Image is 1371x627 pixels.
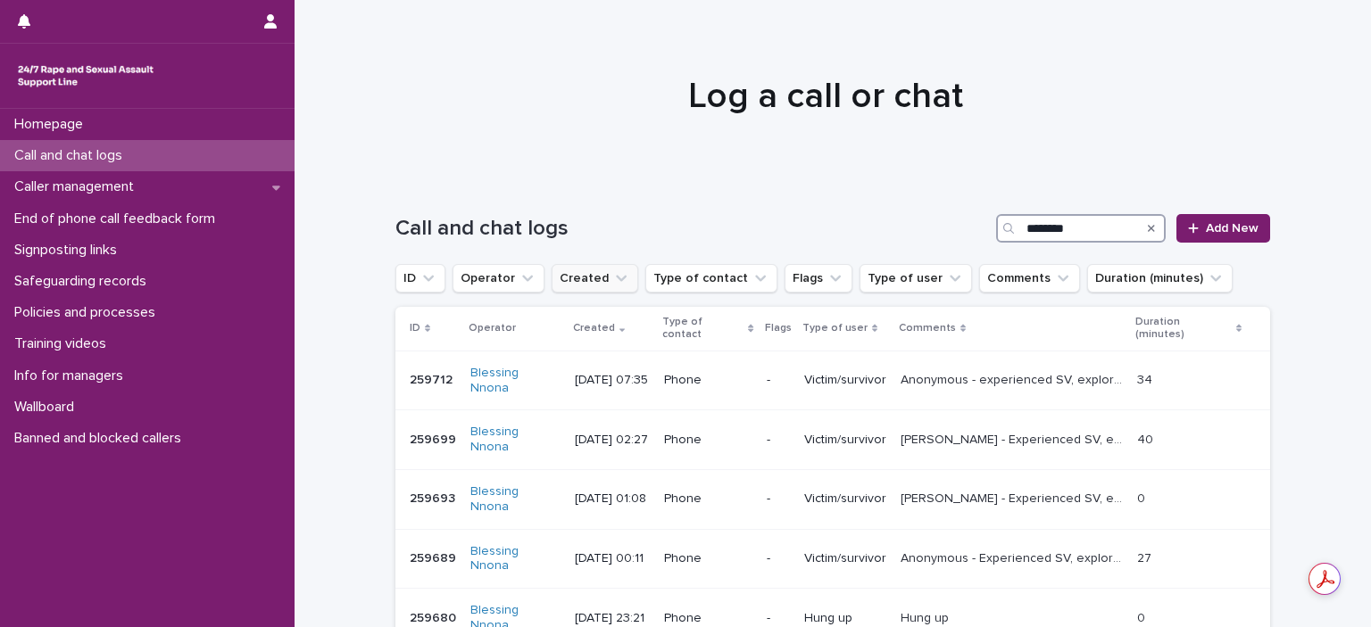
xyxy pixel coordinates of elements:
a: Blessing Nnona [470,425,561,455]
p: Victim/survivor [804,433,886,448]
a: Blessing Nnona [470,484,561,515]
p: Phone [664,491,752,507]
p: 40 [1137,429,1157,448]
p: Duration (minutes) [1135,312,1232,345]
p: 259699 [410,429,460,448]
p: Type of contact [662,312,744,345]
p: David - Experienced SV, explored feelings, provided emotional support, empowered, explored option... [901,488,1126,507]
p: ID [410,318,420,338]
p: Victim/survivor [804,551,886,566]
p: [DATE] 23:21 [575,611,650,626]
p: Banned and blocked callers [7,430,195,447]
p: 259712 [410,369,456,388]
p: End of phone call feedback form [7,210,229,227]
h1: Log a call or chat [388,75,1263,118]
button: Comments [979,264,1080,293]
tr: 259712259712 Blessing Nnona [DATE] 07:35Phone-Victim/survivorAnonymous - experienced SV, explored... [395,351,1270,410]
p: Signposting links [7,242,131,259]
p: Info for managers [7,367,137,384]
p: Homepage [7,116,97,133]
p: [DATE] 00:11 [575,551,650,566]
button: Operator [453,264,544,293]
button: Type of contact [645,264,777,293]
p: Operator [469,318,516,338]
p: Flags [765,318,792,338]
button: Flags [785,264,852,293]
p: 0 [1137,607,1149,626]
p: - [767,611,790,626]
p: - [767,491,790,507]
p: Safeguarding records [7,273,161,290]
p: Anonymous - experienced SV, explored feelings, provided emotional support, empowered, chatter end... [901,369,1126,388]
p: Call and chat logs [7,147,137,164]
button: Created [552,264,638,293]
p: Type of user [802,318,868,338]
p: [DATE] 07:35 [575,373,650,388]
p: 27 [1137,548,1155,566]
p: - [767,551,790,566]
p: [DATE] 01:08 [575,491,650,507]
p: Phone [664,611,752,626]
p: - [767,433,790,448]
tr: 259693259693 Blessing Nnona [DATE] 01:08Phone-Victim/survivor[PERSON_NAME] - Experienced SV, expl... [395,469,1270,529]
p: Phone [664,433,752,448]
p: Phone [664,551,752,566]
p: Training videos [7,335,120,352]
p: Phone [664,373,752,388]
span: Add New [1206,222,1259,235]
p: - [767,373,790,388]
p: Created [573,318,615,338]
p: 259693 [410,488,459,507]
tr: 259699259699 Blessing Nnona [DATE] 02:27Phone-Victim/survivor[PERSON_NAME] - Experienced SV, expl... [395,410,1270,470]
p: Hung up [901,607,952,626]
p: Policies and processes [7,304,170,321]
p: Victim/survivor [804,373,886,388]
p: Hung up [804,611,886,626]
p: Victim/survivor [804,491,886,507]
button: Type of user [860,264,972,293]
input: Search [996,214,1166,243]
p: Comments [899,318,956,338]
a: Blessing Nnona [470,544,561,574]
a: Blessing Nnona [470,366,561,396]
button: Duration (minutes) [1087,264,1233,293]
p: Caller management [7,178,148,195]
p: Wallboard [7,399,88,416]
p: Laura - Experienced SV, explored feelings, provided emotional support, empowered, explored options. [901,429,1126,448]
p: [DATE] 02:27 [575,433,650,448]
p: Anonymous - Experienced SV, explored feelings, provided emotional support, empowered, explored op... [901,548,1126,566]
p: 0 [1137,488,1149,507]
p: 259680 [410,607,460,626]
a: Add New [1176,214,1270,243]
p: 259689 [410,548,460,566]
tr: 259689259689 Blessing Nnona [DATE] 00:11Phone-Victim/survivorAnonymous - Experienced SV, explored... [395,529,1270,589]
img: rhQMoQhaT3yELyF149Cw [14,58,157,94]
p: 34 [1137,369,1156,388]
h1: Call and chat logs [395,216,989,242]
button: ID [395,264,445,293]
